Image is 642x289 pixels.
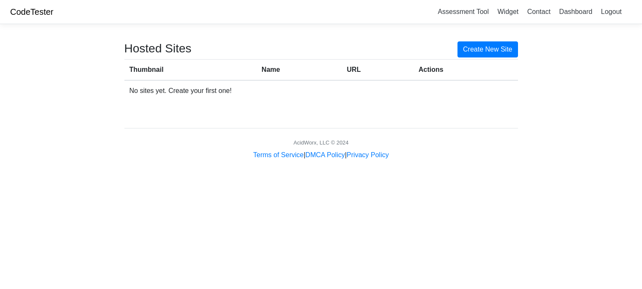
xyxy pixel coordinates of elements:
a: CodeTester [10,7,53,16]
h3: Hosted Sites [124,41,192,56]
th: URL [342,59,414,80]
a: Contact [524,5,554,19]
a: DMCA Policy [306,151,345,158]
td: No sites yet. Create your first one! [124,80,518,101]
th: Name [256,59,342,80]
th: Actions [413,59,518,80]
a: Widget [494,5,522,19]
div: AcidWorx, LLC © 2024 [293,139,348,147]
a: Logout [598,5,625,19]
div: | | [253,150,389,160]
a: Assessment Tool [434,5,492,19]
a: Terms of Service [253,151,303,158]
a: Dashboard [556,5,595,19]
th: Thumbnail [124,59,257,80]
a: Create New Site [457,41,518,57]
a: Privacy Policy [347,151,389,158]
